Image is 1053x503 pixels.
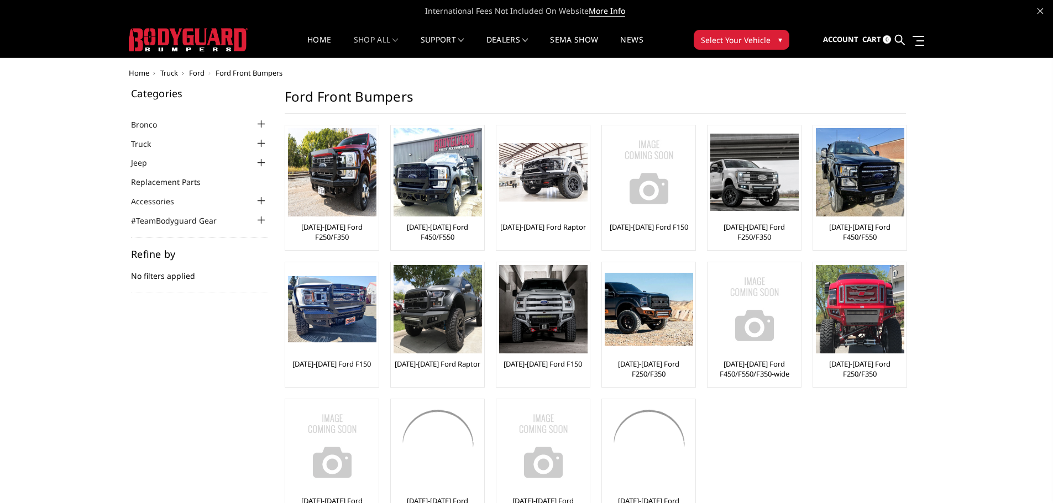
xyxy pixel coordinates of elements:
[131,249,268,259] h5: Refine by
[189,68,205,78] a: Ford
[131,157,161,168] a: Jeep
[816,222,904,242] a: [DATE]-[DATE] Ford F450/F550
[862,25,891,55] a: Cart 0
[131,249,268,293] div: No filters applied
[486,36,528,57] a: Dealers
[710,222,798,242] a: [DATE]-[DATE] Ford F250/F350
[394,222,481,242] a: [DATE]-[DATE] Ford F450/F550
[131,195,188,207] a: Accessories
[610,222,688,232] a: [DATE]-[DATE] Ford F150
[129,68,149,78] a: Home
[160,68,178,78] a: Truck
[395,359,480,369] a: [DATE]-[DATE] Ford Raptor
[701,34,771,46] span: Select Your Vehicle
[778,34,782,45] span: ▾
[710,265,799,353] img: No Image
[816,359,904,379] a: [DATE]-[DATE] Ford F250/F350
[131,138,165,150] a: Truck
[131,119,171,130] a: Bronco
[605,128,693,216] img: No Image
[131,215,230,226] a: #TeamBodyguard Gear
[131,176,214,188] a: Replacement Parts
[285,88,906,114] h1: Ford Front Bumpers
[216,68,282,78] span: Ford Front Bumpers
[823,34,858,44] span: Account
[504,359,582,369] a: [DATE]-[DATE] Ford F150
[694,30,789,50] button: Select Your Vehicle
[307,36,331,57] a: Home
[288,402,376,490] img: No Image
[620,36,643,57] a: News
[292,359,371,369] a: [DATE]-[DATE] Ford F150
[288,222,376,242] a: [DATE]-[DATE] Ford F250/F350
[605,359,693,379] a: [DATE]-[DATE] Ford F250/F350
[589,6,625,17] a: More Info
[499,402,588,490] img: No Image
[710,359,798,379] a: [DATE]-[DATE] Ford F450/F550/F350-wide
[710,265,798,353] a: No Image
[131,88,268,98] h5: Categories
[823,25,858,55] a: Account
[862,34,881,44] span: Cart
[354,36,399,57] a: shop all
[550,36,598,57] a: SEMA Show
[605,128,693,216] a: No Image
[883,35,891,44] span: 0
[129,28,248,51] img: BODYGUARD BUMPERS
[421,36,464,57] a: Support
[500,222,586,232] a: [DATE]-[DATE] Ford Raptor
